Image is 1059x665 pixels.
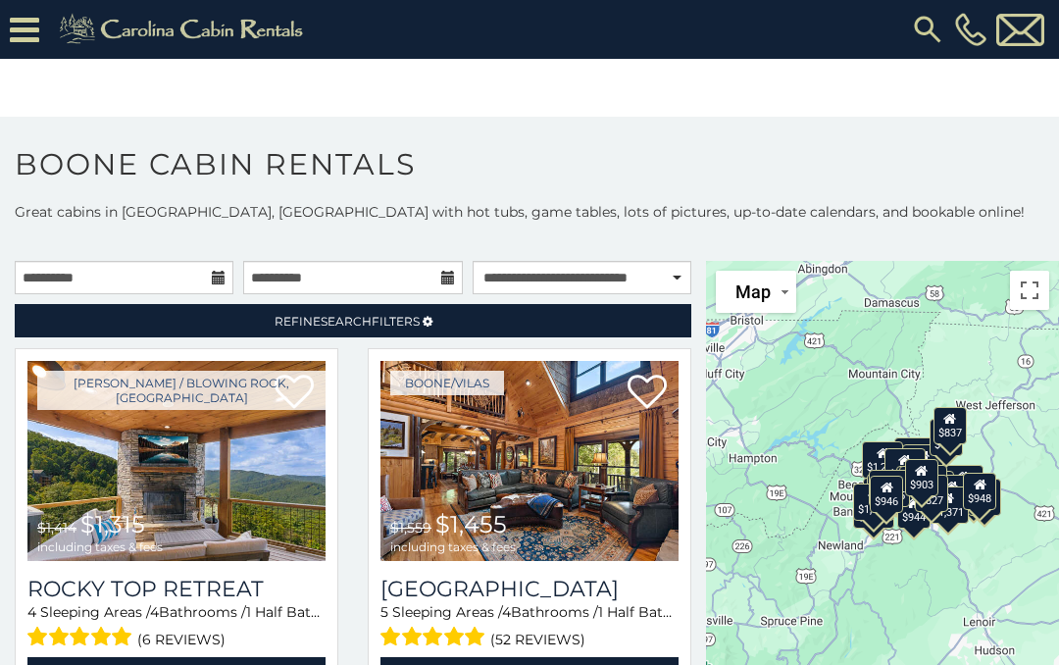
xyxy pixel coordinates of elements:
div: $1,619 [902,444,943,482]
div: $1,137 [932,475,973,512]
a: Rocky Top Retreat [27,576,326,602]
div: $903 [905,459,938,496]
span: including taxes & fees [390,540,516,553]
div: $1,105 [869,470,910,507]
span: Map [735,281,771,302]
div: $1,557 [853,484,894,521]
a: RefineSearchFilters [15,304,691,337]
span: 4 [150,603,159,621]
button: Change map style [716,271,796,313]
div: $944 [897,491,931,529]
img: Rocky Top Retreat [27,361,326,561]
a: [PHONE_NUMBER] [950,13,991,46]
span: including taxes & fees [37,540,163,553]
button: Toggle fullscreen view [1010,271,1049,310]
span: 1 Half Baths / [246,603,335,621]
div: Sleeping Areas / Bathrooms / Sleeps: [27,602,326,652]
a: Add to favorites [628,373,667,414]
span: Search [321,314,372,329]
div: $948 [963,473,996,510]
img: Khaki-logo.png [49,10,320,49]
div: $946 [870,476,903,513]
a: Diamond Creek Lodge $1,559 $1,455 including taxes & fees [380,361,679,561]
span: 4 [502,603,511,621]
a: Rocky Top Retreat $1,414 $1,315 including taxes & fees [27,361,326,561]
h3: Diamond Creek Lodge [380,576,679,602]
img: search-regular.svg [910,12,945,47]
div: $837 [933,407,967,444]
span: 4 [27,603,36,621]
div: $670 [930,419,963,456]
span: 5 [380,603,388,621]
span: Refine Filters [275,314,420,329]
img: Diamond Creek Lodge [380,361,679,561]
span: $1,315 [80,510,145,538]
span: 1 Half Baths / [598,603,687,621]
span: (52 reviews) [490,627,585,652]
a: Boone/Vilas [390,371,504,395]
div: $1,241 [894,437,935,475]
div: $3,087 [942,465,983,502]
a: [GEOGRAPHIC_DATA] [380,576,679,602]
span: (6 reviews) [137,627,226,652]
span: $1,455 [435,510,507,538]
span: $1,414 [37,519,76,537]
div: $1,283 [862,441,903,479]
span: $1,559 [390,519,431,537]
div: $1,985 [884,448,926,486]
div: Sleeping Areas / Bathrooms / Sleeps: [380,602,679,652]
a: [PERSON_NAME] / Blowing Rock, [GEOGRAPHIC_DATA] [37,371,326,410]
